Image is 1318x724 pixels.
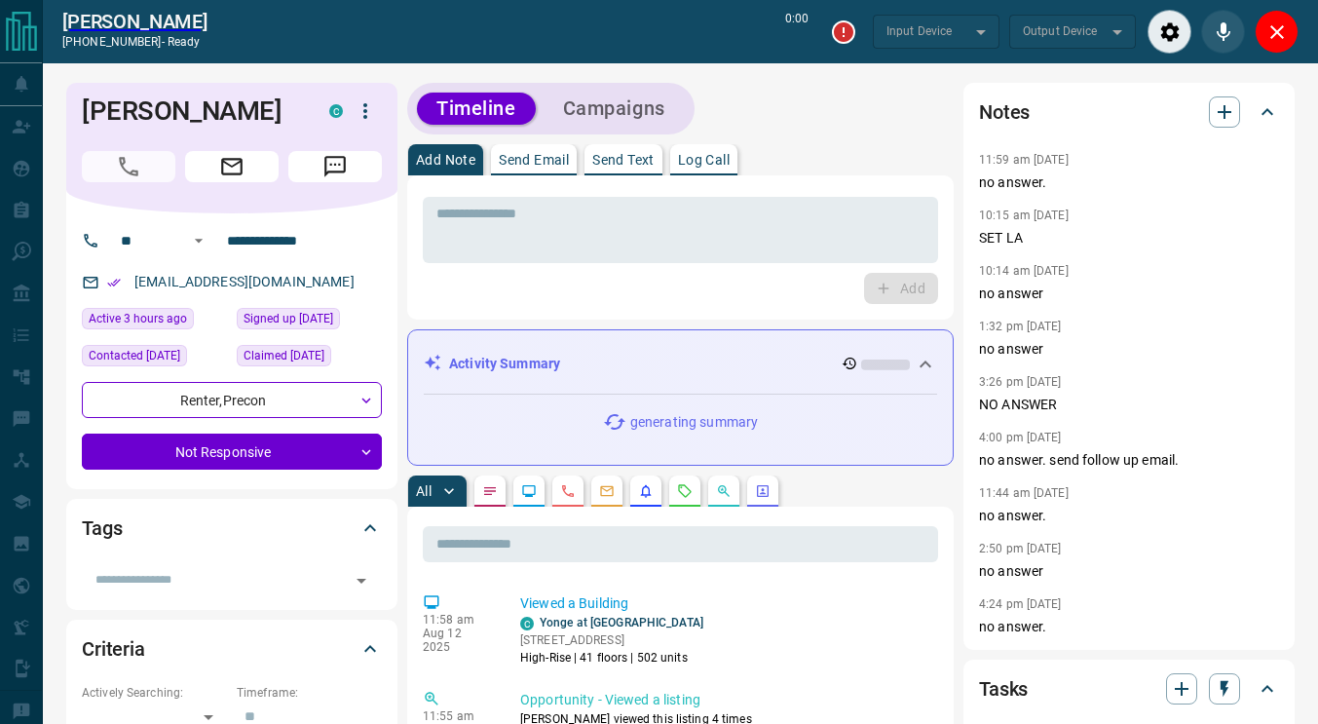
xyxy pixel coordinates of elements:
p: 2:50 pm [DATE] [979,542,1062,555]
button: Open [348,567,375,594]
div: Criteria [82,626,382,672]
svg: Email Verified [107,276,121,289]
p: no answer [979,284,1279,304]
span: Contacted [DATE] [89,346,180,365]
div: Thu Jul 03 2025 [82,345,227,372]
p: 11:55 am [423,709,491,723]
svg: Opportunities [716,483,732,499]
p: Aug 12 2025 [423,627,491,654]
h2: Tags [82,513,122,544]
p: [STREET_ADDRESS] [520,631,703,649]
h2: Tasks [979,673,1028,705]
p: no answer [979,339,1279,360]
div: Tags [82,505,382,552]
h2: Criteria [82,633,145,665]
p: 1:32 pm [DATE] [979,320,1062,333]
div: Not Responsive [82,434,382,470]
svg: Agent Actions [755,483,771,499]
p: 10:14 am [DATE] [979,264,1069,278]
span: Signed up [DATE] [244,309,333,328]
p: 3:26 pm [DATE] [979,375,1062,389]
p: Log Call [678,153,730,167]
h1: [PERSON_NAME] [82,95,300,127]
p: High-Rise | 41 floors | 502 units [520,649,703,667]
div: condos.ca [520,617,534,630]
a: [EMAIL_ADDRESS][DOMAIN_NAME] [134,274,355,289]
div: Tue Aug 12 2025 [82,308,227,335]
svg: Emails [599,483,615,499]
p: Actively Searching: [82,684,227,702]
span: Claimed [DATE] [244,346,324,365]
p: 4:00 pm [DATE] [979,431,1062,444]
div: Audio Settings [1148,10,1191,54]
span: Message [288,151,382,182]
svg: Notes [482,483,498,499]
div: Tasks [979,666,1279,712]
button: Timeline [417,93,536,125]
p: 11:58 am [423,613,491,627]
button: Campaigns [544,93,685,125]
p: no answer. [979,506,1279,526]
p: generating summary [630,412,758,433]
span: Call [82,151,175,182]
p: 11:59 am [DATE] [979,153,1069,167]
p: Send Text [592,153,655,167]
p: 10:15 am [DATE] [979,209,1069,222]
svg: Requests [677,483,693,499]
span: Email [185,151,279,182]
p: Opportunity - Viewed a listing [520,690,930,710]
a: Yonge at [GEOGRAPHIC_DATA] [540,616,703,629]
p: Activity Summary [449,354,560,374]
p: All [416,484,432,498]
p: 4:24 pm [DATE] [979,597,1062,611]
div: Renter , Precon [82,382,382,418]
p: no answer. send follow up email. [979,450,1279,471]
p: 11:44 am [DATE] [979,486,1069,500]
div: Notes [979,89,1279,135]
span: ready [168,35,201,49]
p: no answer. [979,172,1279,193]
p: no answer. [979,617,1279,637]
div: Sat Apr 07 2018 [237,345,382,372]
p: SET LA [979,228,1279,248]
p: Add Note [416,153,475,167]
svg: Calls [560,483,576,499]
div: Close [1255,10,1299,54]
p: NO ANSWER [979,395,1279,415]
span: Active 3 hours ago [89,309,187,328]
p: [PHONE_NUMBER] - [62,33,207,51]
button: Open [187,229,210,252]
p: Send Email [499,153,569,167]
p: 0:00 [785,10,809,54]
p: Timeframe: [237,684,382,702]
div: Activity Summary [424,346,937,382]
div: Mute [1201,10,1245,54]
svg: Lead Browsing Activity [521,483,537,499]
div: condos.ca [329,104,343,118]
div: Thu Apr 05 2018 [237,308,382,335]
p: no answer [979,561,1279,582]
h2: Notes [979,96,1030,128]
p: Viewed a Building [520,593,930,614]
svg: Listing Alerts [638,483,654,499]
a: [PERSON_NAME] [62,10,207,33]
